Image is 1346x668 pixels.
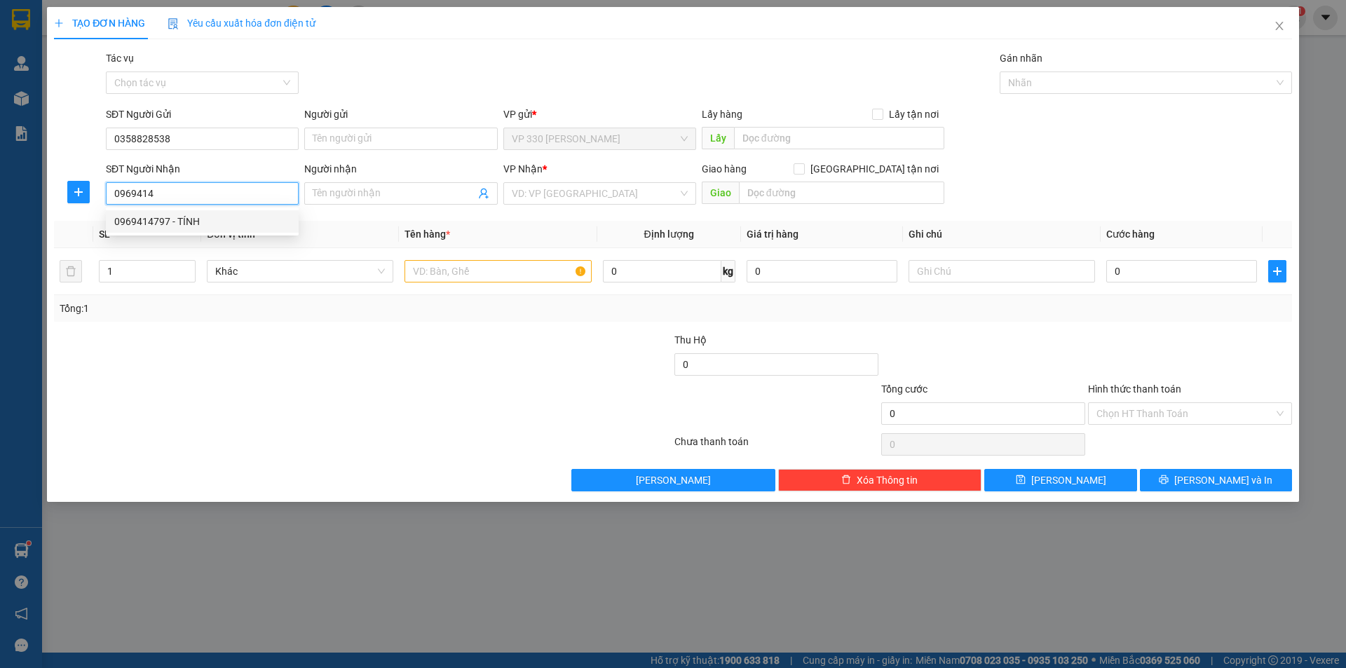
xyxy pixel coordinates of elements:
[114,214,290,229] div: 0969414797 - TÍNH
[304,161,497,177] div: Người nhận
[1174,472,1272,488] span: [PERSON_NAME] và In
[857,472,918,488] span: Xóa Thông tin
[168,18,315,29] span: Yêu cầu xuất hóa đơn điện tử
[512,128,688,149] span: VP 330 Lê Duẫn
[1140,469,1292,491] button: printer[PERSON_NAME] và In
[636,472,711,488] span: [PERSON_NAME]
[883,107,944,122] span: Lấy tận nơi
[60,301,519,316] div: Tổng: 1
[54,18,145,29] span: TẠO ĐƠN HÀNG
[60,260,82,282] button: delete
[215,261,385,282] span: Khác
[702,127,734,149] span: Lấy
[721,260,735,282] span: kg
[168,18,179,29] img: icon
[405,229,450,240] span: Tên hàng
[644,229,694,240] span: Định lượng
[54,18,64,28] span: plus
[1159,475,1169,486] span: printer
[1000,53,1042,64] label: Gán nhãn
[106,210,299,233] div: 0969414797 - TÍNH
[1274,20,1285,32] span: close
[478,188,489,199] span: user-add
[747,229,798,240] span: Giá trị hàng
[1260,7,1299,46] button: Close
[1106,229,1155,240] span: Cước hàng
[106,107,299,122] div: SĐT Người Gửi
[841,475,851,486] span: delete
[503,163,543,175] span: VP Nhận
[68,186,89,198] span: plus
[571,469,775,491] button: [PERSON_NAME]
[673,434,880,458] div: Chưa thanh toán
[99,229,110,240] span: SL
[674,334,707,346] span: Thu Hộ
[739,182,944,204] input: Dọc đường
[1031,472,1106,488] span: [PERSON_NAME]
[1016,475,1026,486] span: save
[747,260,897,282] input: 0
[702,109,742,120] span: Lấy hàng
[67,181,90,203] button: plus
[702,182,739,204] span: Giao
[1269,266,1286,277] span: plus
[405,260,591,282] input: VD: Bàn, Ghế
[1088,383,1181,395] label: Hình thức thanh toán
[909,260,1095,282] input: Ghi Chú
[503,107,696,122] div: VP gửi
[984,469,1136,491] button: save[PERSON_NAME]
[881,383,927,395] span: Tổng cước
[778,469,982,491] button: deleteXóa Thông tin
[106,161,299,177] div: SĐT Người Nhận
[702,163,747,175] span: Giao hàng
[734,127,944,149] input: Dọc đường
[903,221,1101,248] th: Ghi chú
[304,107,497,122] div: Người gửi
[1268,260,1286,282] button: plus
[805,161,944,177] span: [GEOGRAPHIC_DATA] tận nơi
[106,53,134,64] label: Tác vụ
